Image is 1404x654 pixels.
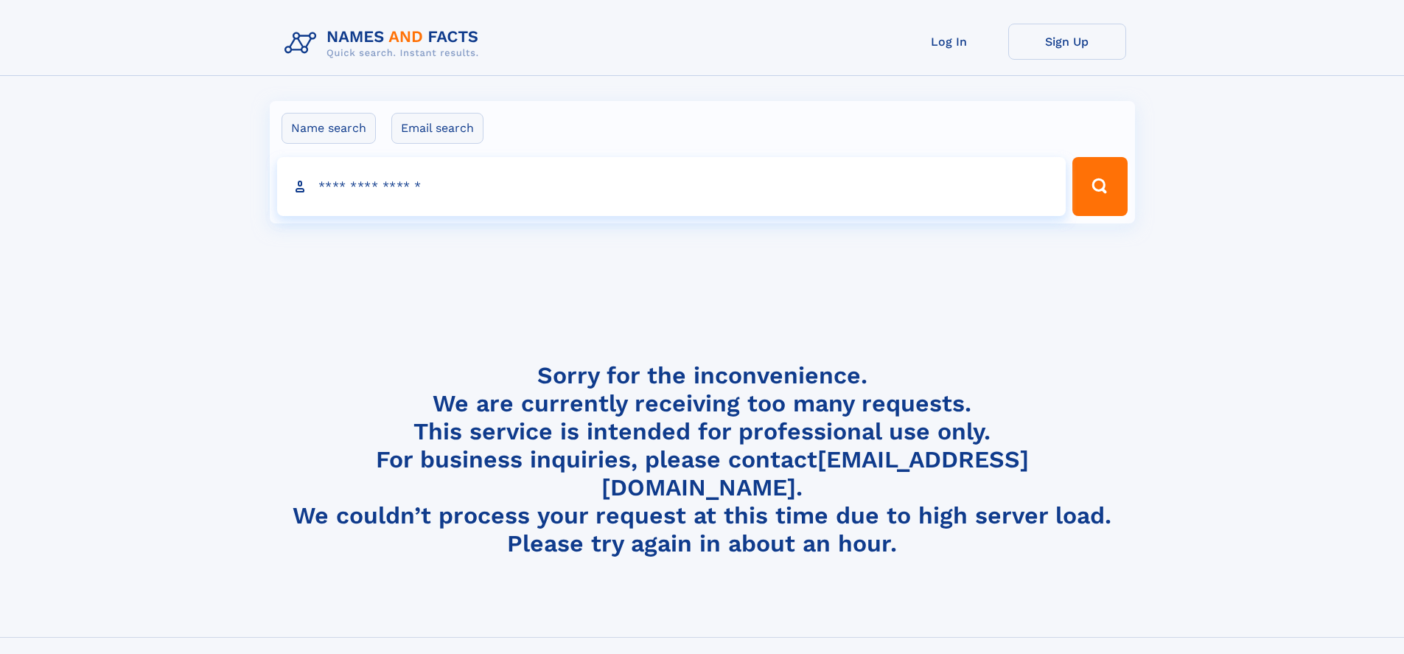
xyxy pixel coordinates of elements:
[279,24,491,63] img: Logo Names and Facts
[601,445,1029,501] a: [EMAIL_ADDRESS][DOMAIN_NAME]
[890,24,1008,60] a: Log In
[1008,24,1126,60] a: Sign Up
[1072,157,1127,216] button: Search Button
[282,113,376,144] label: Name search
[391,113,483,144] label: Email search
[279,361,1126,558] h4: Sorry for the inconvenience. We are currently receiving too many requests. This service is intend...
[277,157,1066,216] input: search input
